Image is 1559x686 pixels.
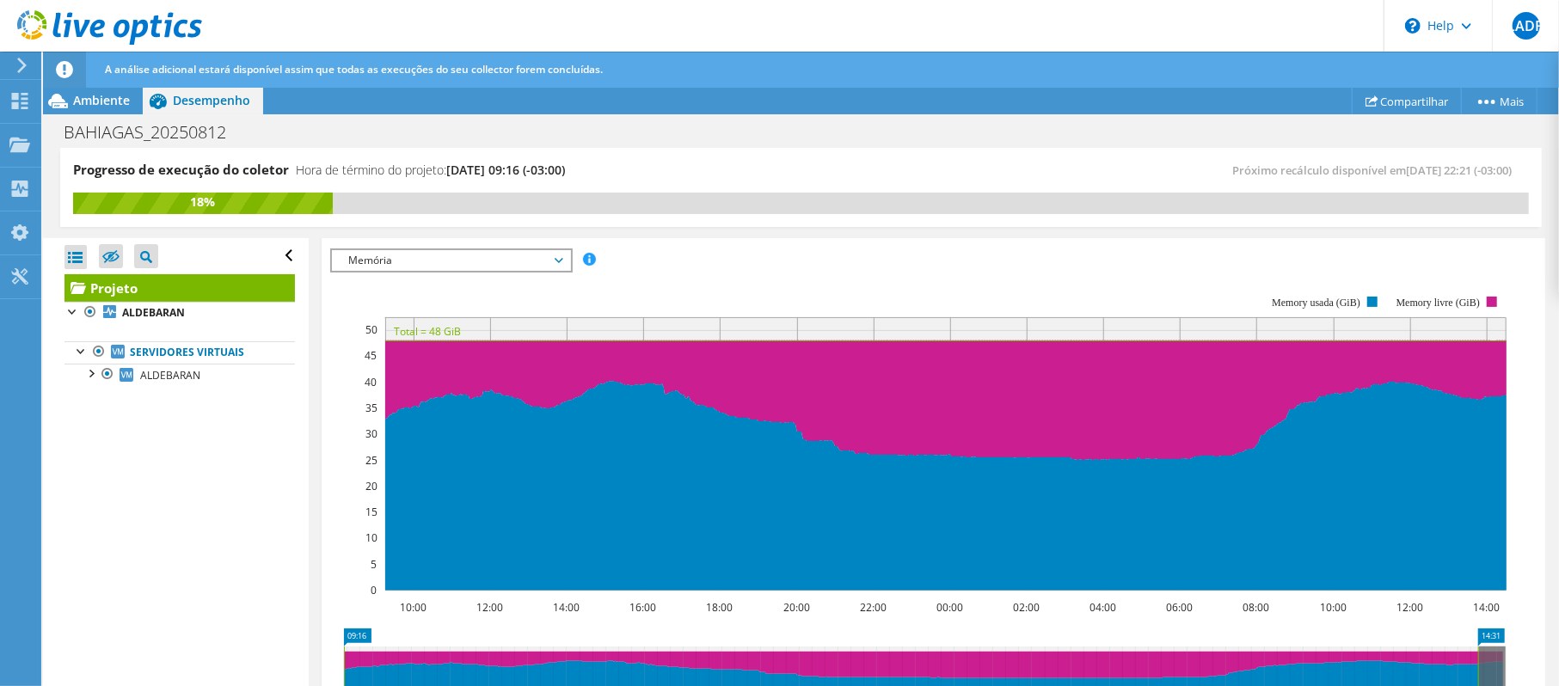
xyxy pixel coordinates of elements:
text: 40 [365,375,377,389]
text: 14:00 [553,600,580,615]
span: [DATE] 22:21 (-03:00) [1406,162,1512,178]
span: Memória [341,250,562,271]
text: Total = 48 GiB [394,324,461,339]
text: 25 [365,453,377,468]
h4: Hora de término do projeto: [296,161,565,180]
text: 16:00 [629,600,656,615]
text: Memory livre (GiB) [1396,297,1479,309]
text: 35 [365,401,377,415]
a: ALDEBARAN [64,364,295,386]
text: 45 [365,348,377,363]
text: 20 [365,479,377,493]
span: LADP [1513,12,1540,40]
text: 14:00 [1473,600,1500,615]
span: Ambiente [73,92,130,108]
text: 18:00 [706,600,733,615]
text: 20:00 [783,600,810,615]
text: 02:00 [1013,600,1040,615]
a: Compartilhar [1352,88,1462,114]
text: 5 [371,557,377,572]
a: Mais [1461,88,1538,114]
text: 10:00 [1320,600,1347,615]
span: A análise adicional estará disponível assim que todas as execuções do seu collector forem concluí... [105,62,603,77]
text: 15 [365,505,377,519]
text: Memory usada (GiB) [1272,297,1360,309]
text: 06:00 [1166,600,1193,615]
text: 12:00 [1396,600,1423,615]
text: 22:00 [860,600,887,615]
a: Projeto [64,274,295,302]
text: 50 [365,322,377,337]
text: 12:00 [476,600,503,615]
span: Desempenho [173,92,250,108]
text: 0 [371,583,377,597]
a: ALDEBARAN [64,302,295,324]
b: ALDEBARAN [122,305,185,320]
text: 10:00 [400,600,427,615]
text: 30 [365,426,377,441]
span: ALDEBARAN [140,368,200,383]
span: [DATE] 09:16 (-03:00) [446,162,565,178]
a: Servidores virtuais [64,341,295,364]
h1: BAHIAGAS_20250812 [56,123,253,142]
text: 04:00 [1089,600,1116,615]
text: 10 [365,530,377,545]
text: 08:00 [1243,600,1269,615]
div: 18% [73,193,333,211]
svg: \n [1405,18,1421,34]
span: Próximo recálculo disponível em [1232,162,1520,178]
text: 00:00 [936,600,963,615]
